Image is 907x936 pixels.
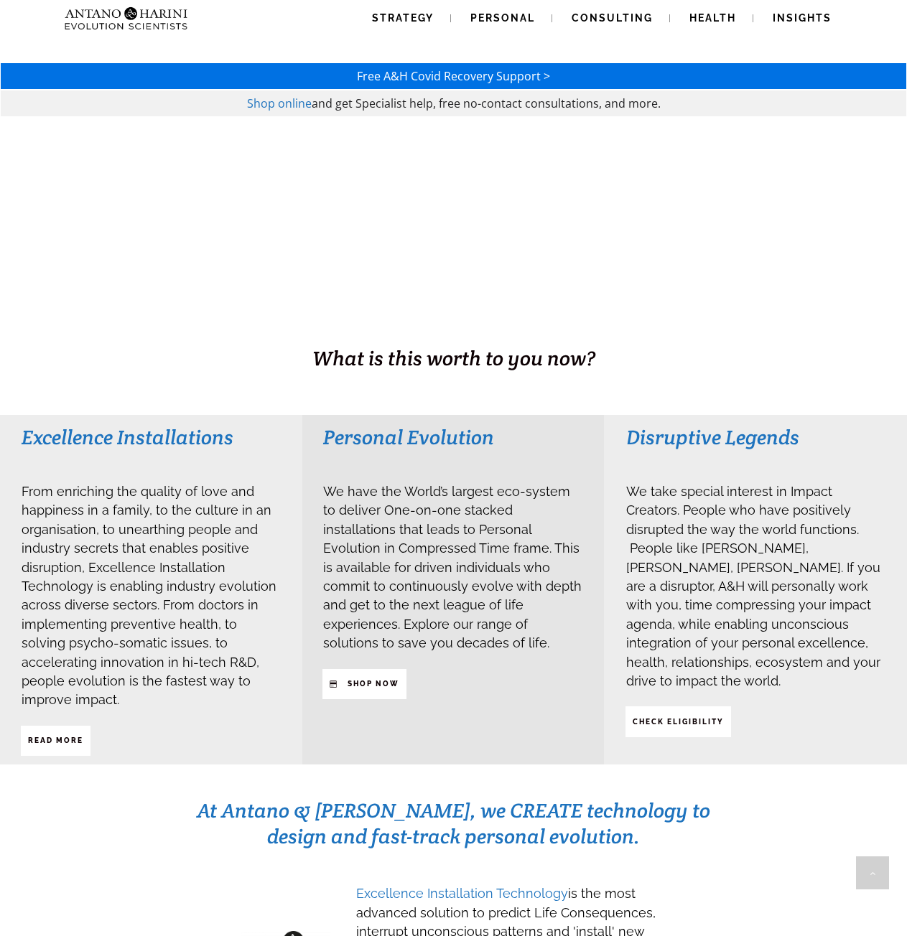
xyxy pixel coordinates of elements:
strong: Read More [28,736,83,744]
h3: Personal Evolution [323,424,582,450]
span: We have the World’s largest eco-system to deliver One-on-one stacked installations that leads to ... [323,484,582,650]
span: Strategy [372,12,434,24]
span: We take special interest in Impact Creators. People who have positively disrupted the way the wor... [626,484,880,688]
h1: BUSINESS. HEALTH. Family. Legacy [1,314,906,344]
span: Excellence Installation Technology [356,886,568,901]
a: Free A&H Covid Recovery Support > [357,68,550,84]
span: From enriching the quality of love and happiness in a family, to the culture in an organisation, ... [22,484,276,707]
strong: SHop NOW [348,680,399,688]
a: Shop online [247,95,312,111]
span: Consulting [572,12,653,24]
span: What is this worth to you now? [312,345,595,371]
span: Health [689,12,736,24]
span: At Antano & [PERSON_NAME], we CREATE technology to design and fast-track personal evolution. [197,797,710,849]
h3: Excellence Installations [22,424,281,450]
span: Personal [470,12,535,24]
h3: Disruptive Legends [626,424,885,450]
a: SHop NOW [322,669,406,699]
span: Insights [773,12,832,24]
a: Read More [21,726,90,756]
a: CHECK ELIGIBILITY [625,706,731,736]
strong: CHECK ELIGIBILITY [633,718,724,726]
span: and get Specialist help, free no-contact consultations, and more. [312,95,661,111]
